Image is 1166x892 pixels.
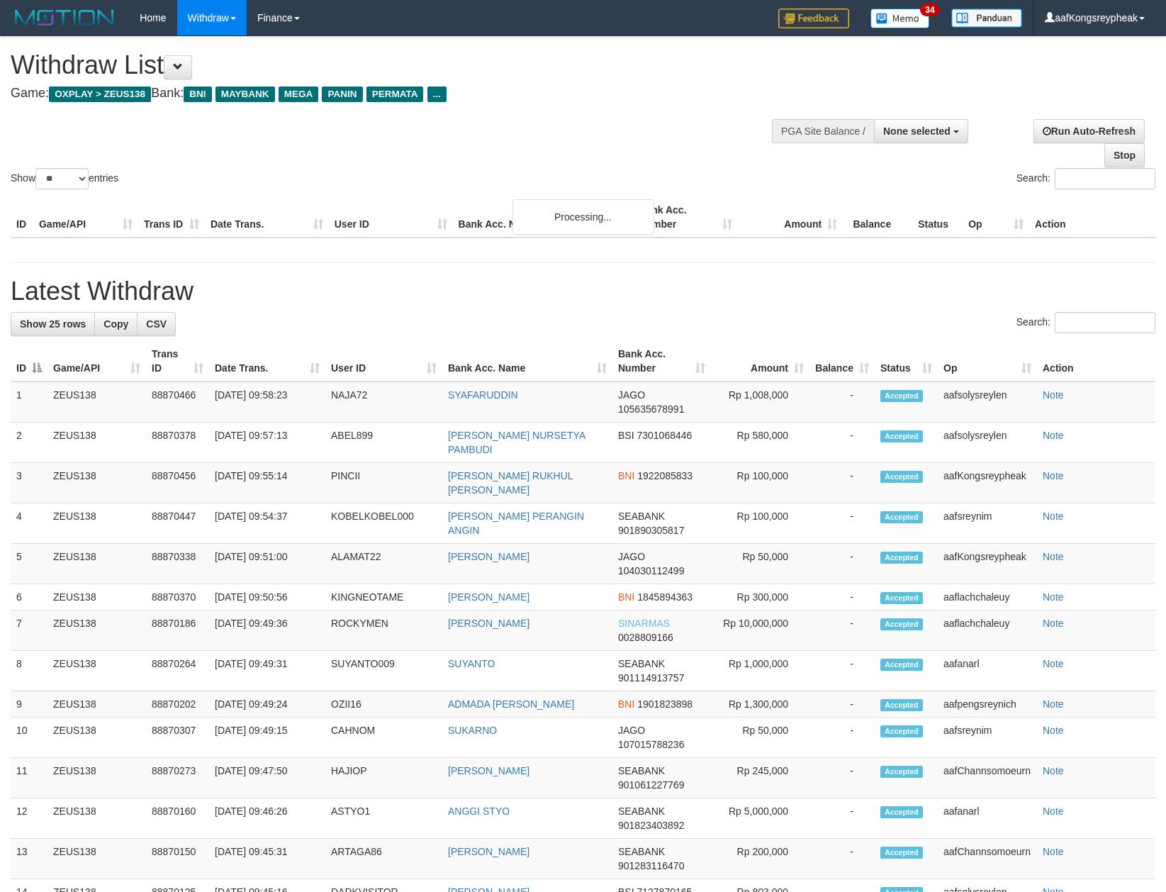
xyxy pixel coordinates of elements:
[711,651,809,691] td: Rp 1,000,000
[1043,698,1064,710] a: Note
[711,718,809,758] td: Rp 50,000
[47,381,146,423] td: ZEUS138
[938,651,1037,691] td: aafanarl
[138,197,205,238] th: Trans ID
[47,341,146,381] th: Game/API: activate to sort column ascending
[448,658,495,669] a: SUYANTO
[94,312,138,336] a: Copy
[329,197,453,238] th: User ID
[637,698,693,710] span: Copy 1901823898 to clipboard
[209,463,325,503] td: [DATE] 09:55:14
[938,584,1037,611] td: aaflachchaleuy
[809,651,875,691] td: -
[711,463,809,503] td: Rp 100,000
[322,87,362,102] span: PANIN
[11,839,47,879] td: 13
[880,592,923,604] span: Accepted
[618,430,634,441] span: BSI
[325,381,442,423] td: NAJA72
[880,552,923,564] span: Accepted
[146,544,209,584] td: 88870338
[809,611,875,651] td: -
[209,584,325,611] td: [DATE] 09:50:56
[146,318,167,330] span: CSV
[146,651,209,691] td: 88870264
[618,511,665,522] span: SEABANK
[33,197,138,238] th: Game/API
[146,691,209,718] td: 88870202
[11,798,47,839] td: 12
[880,618,923,630] span: Accepted
[146,798,209,839] td: 88870160
[711,381,809,423] td: Rp 1,008,000
[618,765,665,776] span: SEABANK
[618,565,684,576] span: Copy 104030112499 to clipboard
[49,87,151,102] span: OXPLAY > ZEUS138
[618,551,645,562] span: JAGO
[711,839,809,879] td: Rp 200,000
[1043,470,1064,481] a: Note
[209,423,325,463] td: [DATE] 09:57:13
[325,423,442,463] td: ABEL899
[880,471,923,483] span: Accepted
[772,119,874,143] div: PGA Site Balance /
[633,197,738,238] th: Bank Acc. Number
[809,341,875,381] th: Balance: activate to sort column ascending
[448,765,529,776] a: [PERSON_NAME]
[11,168,118,189] label: Show entries
[448,511,584,536] a: [PERSON_NAME] PERANGIN ANGIN
[938,691,1037,718] td: aafpengsreynich
[637,430,692,441] span: Copy 7301068446 to clipboard
[711,423,809,463] td: Rp 580,000
[11,381,47,423] td: 1
[618,846,665,857] span: SEABANK
[453,197,634,238] th: Bank Acc. Name
[938,758,1037,798] td: aafChannsomoeurn
[146,839,209,879] td: 88870150
[325,584,442,611] td: KINGNEOTAME
[880,847,923,859] span: Accepted
[47,839,146,879] td: ZEUS138
[880,511,923,523] span: Accepted
[938,798,1037,839] td: aafanarl
[448,591,529,603] a: [PERSON_NAME]
[618,779,684,791] span: Copy 901061227769 to clipboard
[938,718,1037,758] td: aafsreynim
[11,651,47,691] td: 8
[20,318,86,330] span: Show 25 rows
[938,544,1037,584] td: aafKongsreypheak
[880,699,923,711] span: Accepted
[11,758,47,798] td: 11
[11,503,47,544] td: 4
[11,7,118,28] img: MOTION_logo.png
[11,544,47,584] td: 5
[146,611,209,651] td: 88870186
[874,119,968,143] button: None selected
[1043,725,1064,736] a: Note
[809,381,875,423] td: -
[809,758,875,798] td: -
[1043,765,1064,776] a: Note
[366,87,424,102] span: PERMATA
[809,503,875,544] td: -
[880,725,923,737] span: Accepted
[47,503,146,544] td: ZEUS138
[618,860,684,871] span: Copy 901283116470 to clipboard
[637,591,693,603] span: Copy 1845894363 to clipboard
[883,126,951,137] span: None selected
[11,691,47,718] td: 9
[809,839,875,879] td: -
[618,591,634,603] span: BNI
[209,839,325,879] td: [DATE] 09:45:31
[448,805,510,817] a: ANGGI STYO
[618,618,670,629] span: SINARMAS
[47,584,146,611] td: ZEUS138
[47,463,146,503] td: ZEUS138
[618,525,684,536] span: Copy 901890305817 to clipboard
[875,341,938,381] th: Status: activate to sort column ascending
[1043,511,1064,522] a: Note
[618,698,634,710] span: BNI
[209,718,325,758] td: [DATE] 09:49:15
[1104,143,1145,167] a: Stop
[618,725,645,736] span: JAGO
